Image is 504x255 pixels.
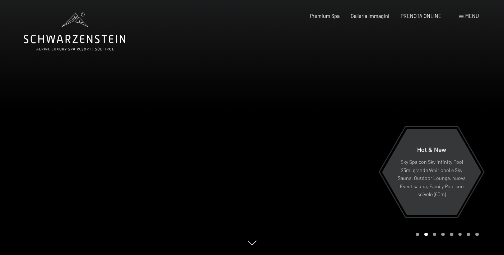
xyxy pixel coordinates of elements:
div: Carousel Page 2 (Current Slide) [424,233,428,236]
div: Carousel Page 5 [450,233,453,236]
a: Hot & New Sky Spa con Sky infinity Pool 23m, grande Whirlpool e Sky Sauna, Outdoor Lounge, nuova ... [382,129,482,215]
span: Menu [465,13,479,19]
div: Carousel Page 7 [467,233,470,236]
div: Carousel Page 6 [458,233,462,236]
div: Carousel Pagination [413,233,479,236]
a: Premium Spa [310,13,340,19]
a: PRENOTA ONLINE [401,13,442,19]
div: Carousel Page 3 [433,233,437,236]
div: Carousel Page 4 [441,233,445,236]
a: Galleria immagini [351,13,389,19]
div: Carousel Page 8 [475,233,479,236]
p: Sky Spa con Sky infinity Pool 23m, grande Whirlpool e Sky Sauna, Outdoor Lounge, nuova Event saun... [397,158,466,199]
span: Hot & New [417,145,446,153]
div: Carousel Page 1 [416,233,419,236]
